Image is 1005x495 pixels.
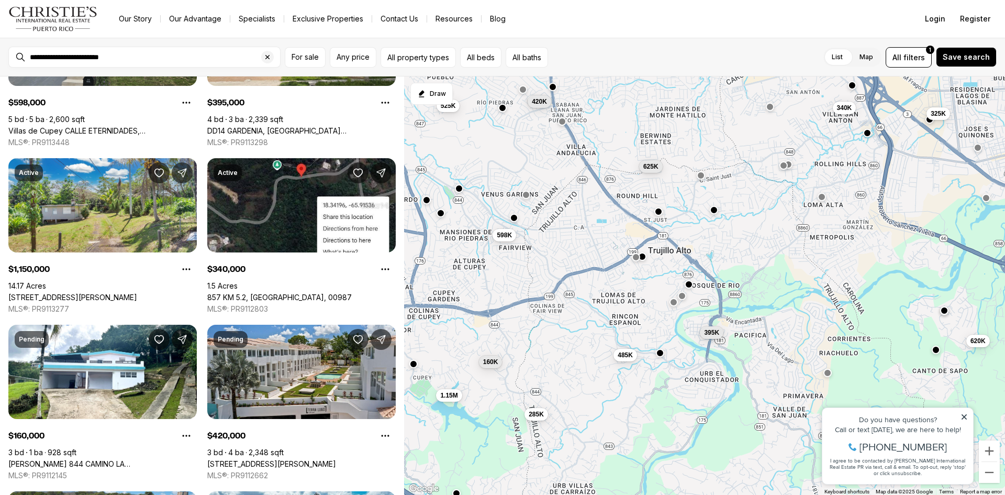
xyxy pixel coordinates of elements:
[218,169,238,177] p: Active
[43,49,130,60] span: [PHONE_NUMBER]
[939,489,954,494] a: Terms (opens in new tab)
[506,47,548,68] button: All baths
[19,169,39,177] p: Active
[970,337,986,345] span: 620K
[704,328,719,337] span: 395K
[929,46,931,54] span: 1
[613,349,637,361] button: 485K
[375,259,396,280] button: Property options
[479,356,502,368] button: 160K
[482,12,514,26] a: Blog
[437,100,460,112] button: 525K
[372,12,427,26] button: Contact Us
[979,441,1000,461] button: Zoom in
[207,459,336,469] a: 250 CALLE 10 #C14, SAN JUAN PR, 00907
[925,15,945,23] span: Login
[410,83,453,105] button: Start drawing
[851,48,881,67] label: Map
[207,293,352,302] a: 857 KM 5.2, CAROLINA PR, 00987
[375,425,396,446] button: Property options
[8,6,98,31] img: logo
[261,47,280,67] button: Clear search input
[892,52,901,63] span: All
[483,358,498,366] span: 160K
[8,459,197,469] a: Carr 844 CAMINO LA IGLESIA, SAN JUAN PR, 00926
[926,107,950,120] button: 325K
[371,162,392,183] button: Share Property
[172,329,193,350] button: Share Property
[176,92,197,113] button: Property options
[110,12,160,26] a: Our Story
[979,462,1000,483] button: Zoom out
[524,408,548,421] button: 285K
[528,95,551,108] button: 420K
[436,389,462,402] button: 1.15M
[330,47,376,68] button: Any price
[285,47,326,68] button: For sale
[943,53,990,61] span: Save search
[903,52,925,63] span: filters
[639,160,663,173] button: 625K
[176,425,197,446] button: Property options
[337,53,370,61] span: Any price
[497,231,512,239] span: 598K
[230,12,284,26] a: Specialists
[19,335,44,344] p: Pending
[176,259,197,280] button: Property options
[529,410,544,419] span: 285K
[149,329,170,350] button: Save Property: Carr 844 CAMINO LA IGLESIA
[837,104,852,112] span: 340K
[440,391,457,400] span: 1.15M
[700,326,723,339] button: 395K
[960,489,1002,494] a: Report a map error
[149,162,170,183] button: Save Property: 14 Acre LAGOON VIEW ESTATE
[618,351,633,359] span: 485K
[371,329,392,350] button: Share Property
[936,47,997,67] button: Save search
[460,47,501,68] button: All beds
[441,102,456,110] span: 525K
[348,329,368,350] button: Save Property: 250 CALLE 10 #C14
[427,12,481,26] a: Resources
[876,489,933,494] span: Map data ©2025 Google
[381,47,456,68] button: All property types
[966,335,990,347] button: 620K
[493,229,516,241] button: 598K
[886,47,932,68] button: Allfilters1
[919,8,952,29] button: Login
[207,126,396,136] a: DD14 GARDENIA, SAN JUAN PR, 00926
[643,162,658,171] span: 625K
[161,12,230,26] a: Our Advantage
[8,126,197,136] a: Villas de Cupey CALLE ETERNIDADES, SAN JUAN PR, 00926
[823,48,851,67] label: List
[931,109,946,118] span: 325K
[532,97,547,106] span: 420K
[172,162,193,183] button: Share Property
[218,335,243,344] p: Pending
[375,92,396,113] button: Property options
[348,162,368,183] button: Save Property: 857 KM 5.2
[13,64,149,84] span: I agree to be contacted by [PERSON_NAME] International Real Estate PR via text, call & email. To ...
[960,15,990,23] span: Register
[292,53,319,61] span: For sale
[11,24,151,31] div: Do you have questions?
[833,102,856,114] button: 340K
[11,34,151,41] div: Call or text [DATE], we are here to help!
[954,8,997,29] button: Register
[284,12,372,26] a: Exclusive Properties
[8,293,137,302] a: 14 Acre LAGOON VIEW ESTATE, SAN JUAN PR, 00926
